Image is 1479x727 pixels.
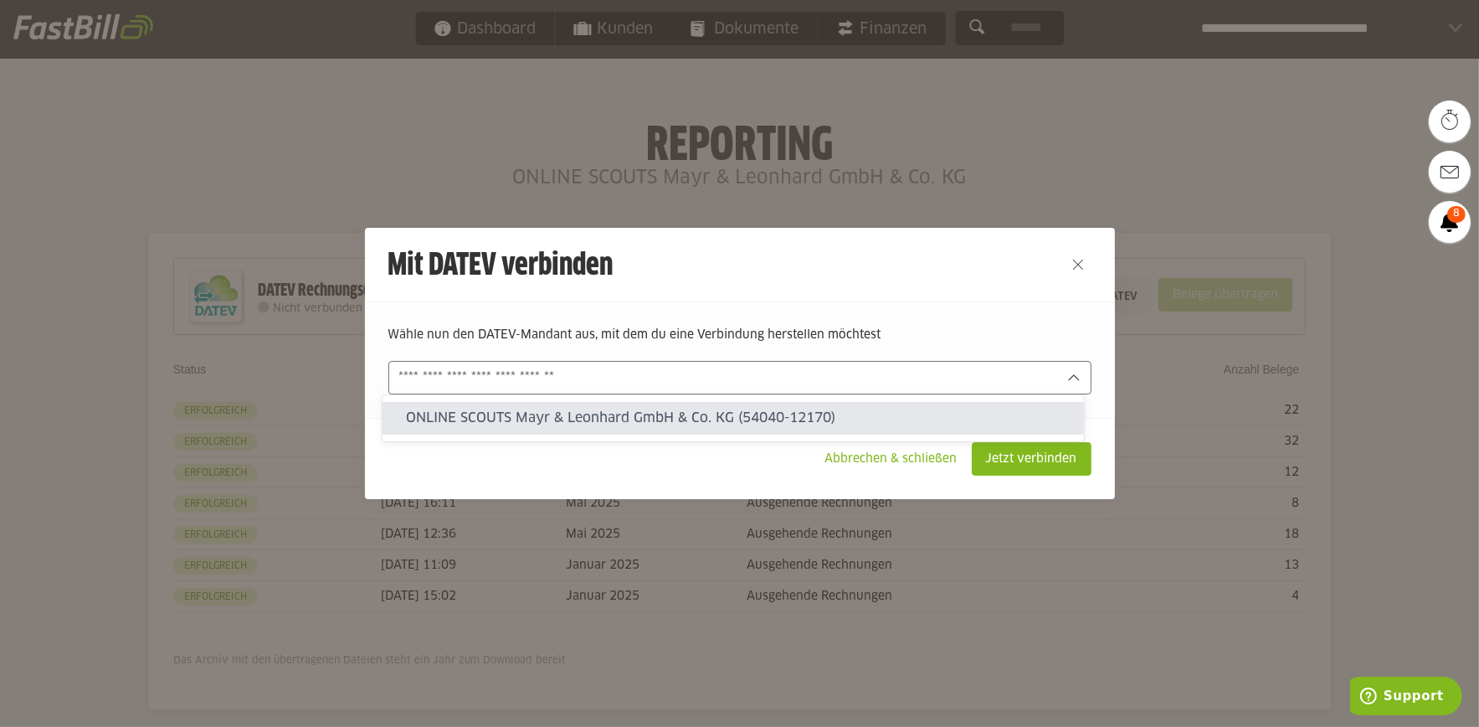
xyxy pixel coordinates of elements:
[972,442,1091,476] sl-button: Jetzt verbinden
[811,442,972,476] sl-button: Abbrechen & schließen
[1350,677,1462,719] iframe: Öffnet ein Widget, in dem Sie weitere Informationen finden
[388,326,1091,344] p: Wähle nun den DATEV-Mandant aus, mit dem du eine Verbindung herstellen möchtest
[383,402,1084,434] sl-option: ONLINE SCOUTS Mayr & Leonhard GmbH & Co. KG (54040-12170)
[1429,201,1471,243] a: 8
[1447,206,1466,223] span: 8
